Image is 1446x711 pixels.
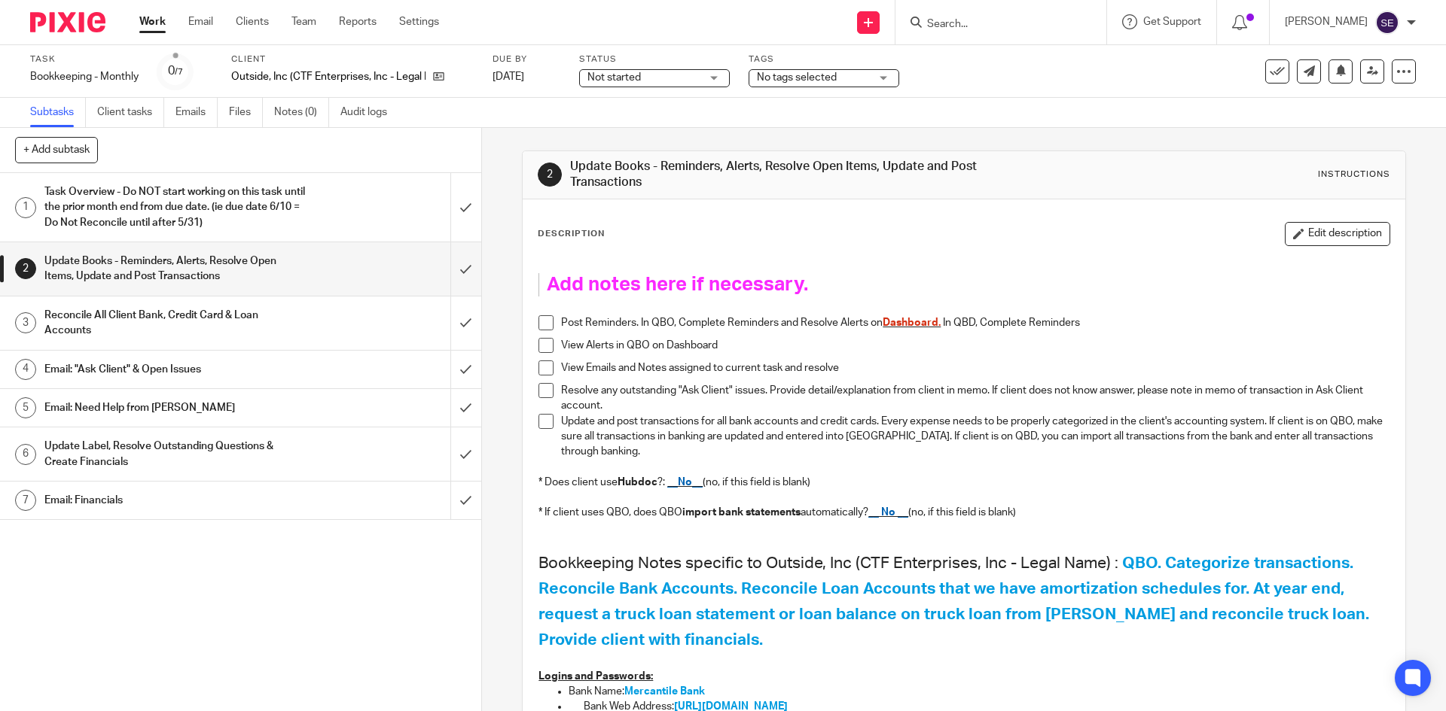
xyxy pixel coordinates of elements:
p: Post Reminders. In QBO, Complete Reminders and Resolve Alerts on In QBD, Complete Reminders [561,315,1389,330]
a: Files [229,98,263,127]
span: __ No __ [868,507,908,518]
a: Email [188,14,213,29]
label: Client [231,53,474,65]
span: [DATE] [493,71,524,82]
small: /7 [175,68,183,76]
p: Bank Name: [569,684,1389,699]
h1: Email: "Ask Client" & Open Issues [44,358,305,381]
span: Not started [587,72,641,83]
span: Get Support [1143,17,1201,27]
a: Audit logs [340,98,398,127]
a: Reports [339,14,377,29]
u: Logins and Passwords: [538,671,653,682]
div: 7 [15,490,36,511]
div: 5 [15,397,36,418]
p: Update and post transactions for all bank accounts and credit cards. Every expense needs to be pr... [561,414,1389,460]
p: Resolve any outstanding "Ask Client" issues. Provide detail/explanation from client in memo. If c... [561,383,1389,414]
div: 1 [15,197,36,218]
h1: Task Overview - Do NOT start working on this task until the prior month end from due date. (ie du... [44,181,305,234]
a: Team [291,14,316,29]
p: [PERSON_NAME] [1285,14,1368,29]
h1: Reconcile All Client Bank, Credit Card & Loan Accounts [44,304,305,342]
a: Notes (0) [274,98,329,127]
input: Search [926,18,1061,32]
div: 2 [15,258,36,279]
a: Settings [399,14,439,29]
p: Description [538,228,605,240]
a: Clients [236,14,269,29]
img: Pixie [30,12,105,32]
div: 3 [15,312,36,333]
p: * If client uses QBO, does QBO automatically? (no, if this field is blank) [538,505,1389,520]
div: Instructions [1318,169,1390,181]
a: Work [139,14,166,29]
h1: Email: Financials [44,489,305,512]
div: Bookkeeping - Monthly [30,69,139,84]
button: + Add subtask [15,137,98,163]
span: No tags selected [757,72,837,83]
label: Status [579,53,730,65]
label: Tags [749,53,899,65]
strong: Hubdoc [618,477,657,488]
p: Outside, Inc (CTF Enterprises, Inc - Legal Name) [231,69,426,84]
a: Emails [175,98,218,127]
h2: Bookkeeping Notes specific to Outside, Inc (CTF Enterprises, Inc - Legal Name) : [538,551,1389,654]
label: Due by [493,53,560,65]
a: Subtasks [30,98,86,127]
div: 4 [15,359,36,380]
h1: Email: Need Help from [PERSON_NAME] [44,397,305,419]
span: __No__ [667,477,703,488]
h1: Update Label, Resolve Outstanding Questions & Create Financials [44,435,305,473]
div: 0 [168,62,183,80]
h1: Update Books - Reminders, Alerts, Resolve Open Items, Update and Post Transactions [570,159,996,191]
span: Mercantile Bank [624,686,705,697]
p: View Emails and Notes assigned to current task and resolve [561,360,1389,375]
span: Add notes here if necessary. [547,275,808,294]
div: 6 [15,444,36,465]
strong: import bank statements [682,507,801,518]
p: View Alerts in QBO on Dashboard [561,338,1389,353]
div: 2 [538,163,562,187]
img: svg%3E [1375,11,1399,35]
label: Task [30,53,139,65]
span: Dashboard. [883,318,941,328]
p: * Does client use ?: (no, if this field is blank) [538,475,1389,490]
h1: Update Books - Reminders, Alerts, Resolve Open Items, Update and Post Transactions [44,250,305,288]
a: Client tasks [97,98,164,127]
button: Edit description [1285,222,1390,246]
